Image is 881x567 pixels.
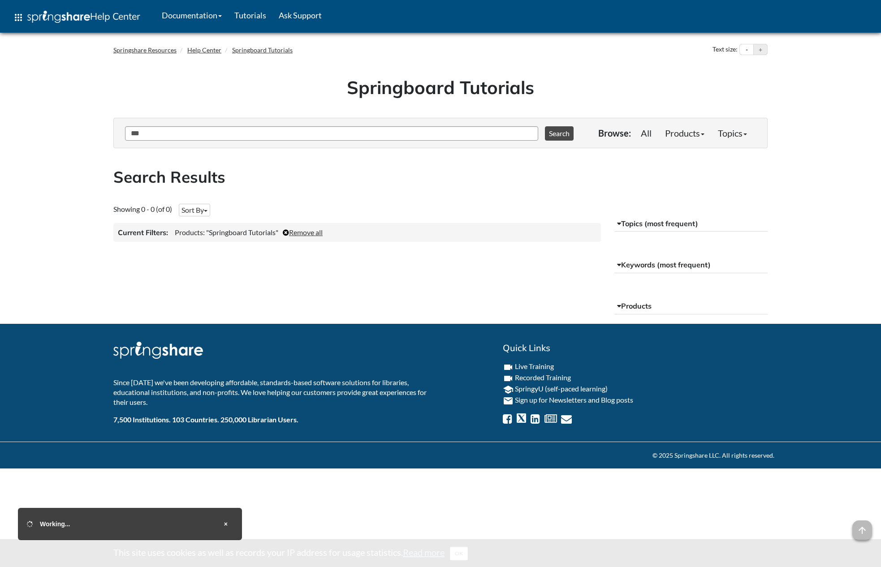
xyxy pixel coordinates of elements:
[113,166,768,188] h2: Search Results
[515,384,608,393] a: SpringyU (self-paced learning)
[503,384,514,395] i: school
[107,451,774,460] div: © 2025 Springshare LLC. All rights reserved.
[740,44,753,55] button: Decrease text size
[503,395,514,406] i: email
[187,46,221,54] a: Help Center
[104,546,777,560] div: This site uses cookies as well as records your IP address for usage statistics.
[206,228,278,236] span: "Springboard Tutorials"
[450,547,468,560] button: Close
[503,362,514,373] i: videocam
[403,547,445,558] a: Read more
[175,228,205,236] span: Products:
[155,4,228,26] a: Documentation
[515,373,571,382] a: Recorded Training
[40,520,70,528] span: Working...
[634,124,658,142] a: All
[113,46,177,54] a: Springshare Resources
[232,46,293,54] a: Springboard Tutorials
[852,520,872,540] span: arrow_upward
[90,10,140,22] span: Help Center
[503,342,768,354] h2: Quick Links
[113,205,172,213] span: Showing 0 - 0 (of 0)
[113,342,203,359] img: Springshare
[614,216,768,232] button: Topics (most frequent)
[711,124,754,142] a: Topics
[228,4,272,26] a: Tutorials
[13,12,24,23] span: apps
[598,127,631,139] p: Browse:
[118,228,168,237] h3: Current Filters
[658,124,711,142] a: Products
[852,521,872,532] a: arrow_upward
[754,44,767,55] button: Increase text size
[113,415,298,424] b: 7,500 Institutions. 103 Countries. 250,000 Librarian Users.
[120,75,761,100] h1: Springboard Tutorials
[711,44,739,56] div: Text size:
[7,4,147,31] a: apps Help Center
[272,4,328,26] a: Ask Support
[614,298,768,314] button: Products
[515,395,633,404] a: Sign up for Newsletters and Blog posts
[179,204,210,216] button: Sort By
[545,126,574,141] button: Search
[503,373,514,384] i: videocam
[113,378,434,408] p: Since [DATE] we've been developing affordable, standards-based software solutions for libraries, ...
[283,228,323,236] a: Remove all
[515,362,554,370] a: Live Training
[27,11,90,23] img: Springshare
[614,257,768,273] button: Keywords (most frequent)
[219,517,233,531] button: Close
